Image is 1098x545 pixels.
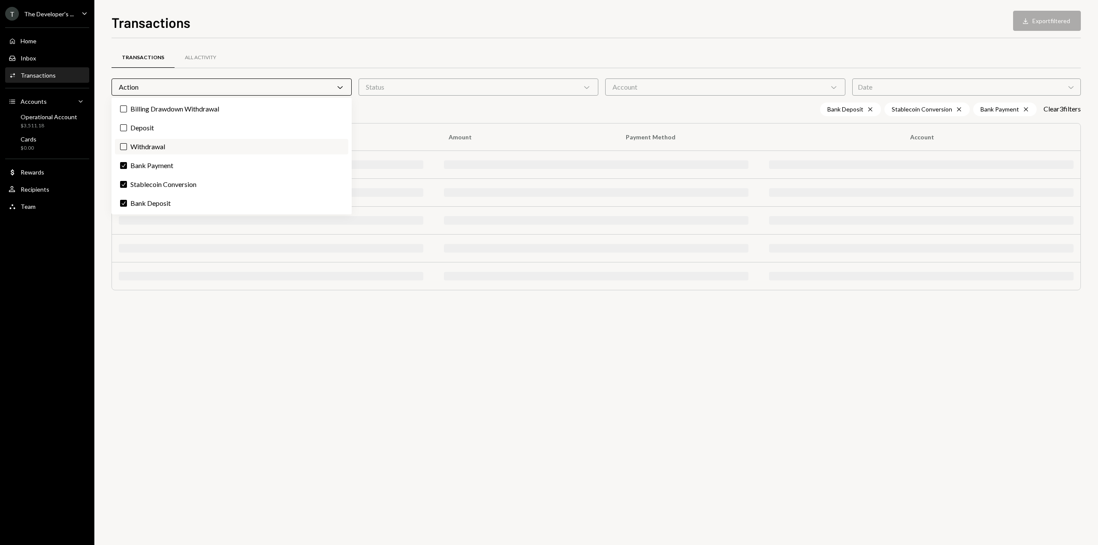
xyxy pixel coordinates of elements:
[21,169,44,176] div: Rewards
[5,133,89,154] a: Cards$0.00
[112,78,352,96] div: Action
[21,135,36,143] div: Cards
[115,196,348,211] label: Bank Deposit
[21,203,36,210] div: Team
[21,122,77,129] div: $3,511.18
[21,54,36,62] div: Inbox
[21,186,49,193] div: Recipients
[5,50,89,66] a: Inbox
[438,123,615,151] th: Amount
[900,123,1080,151] th: Account
[5,33,89,48] a: Home
[5,7,19,21] div: T
[5,199,89,214] a: Team
[21,113,77,120] div: Operational Account
[120,181,127,188] button: Stablecoin Conversion
[5,164,89,180] a: Rewards
[5,93,89,109] a: Accounts
[120,162,127,169] button: Bank Payment
[973,102,1037,116] div: Bank Payment
[120,200,127,207] button: Bank Deposit
[615,123,900,151] th: Payment Method
[884,102,970,116] div: Stablecoin Conversion
[5,181,89,197] a: Recipients
[120,105,127,112] button: Billing Drawdown Withdrawal
[24,10,74,18] div: The Developer's ...
[21,72,56,79] div: Transactions
[112,14,190,31] h1: Transactions
[5,67,89,83] a: Transactions
[820,102,881,116] div: Bank Deposit
[605,78,845,96] div: Account
[185,54,216,61] div: All Activity
[852,78,1081,96] div: Date
[112,47,175,69] a: Transactions
[21,37,36,45] div: Home
[115,177,348,192] label: Stablecoin Conversion
[359,78,599,96] div: Status
[115,101,348,117] label: Billing Drawdown Withdrawal
[21,98,47,105] div: Accounts
[5,111,89,131] a: Operational Account$3,511.18
[120,143,127,150] button: Withdrawal
[175,47,226,69] a: All Activity
[120,124,127,131] button: Deposit
[115,120,348,135] label: Deposit
[115,139,348,154] label: Withdrawal
[115,158,348,173] label: Bank Payment
[21,145,36,152] div: $0.00
[1044,105,1081,114] button: Clear3filters
[122,54,164,61] div: Transactions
